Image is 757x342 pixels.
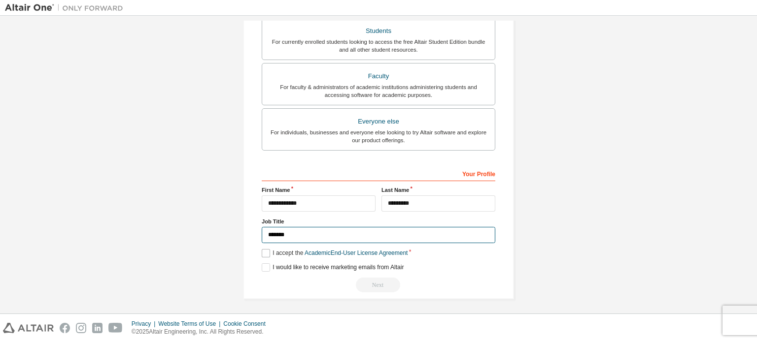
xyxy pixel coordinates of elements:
img: altair_logo.svg [3,323,54,333]
div: Cookie Consent [223,320,271,328]
div: For faculty & administrators of academic institutions administering students and accessing softwa... [268,83,489,99]
img: youtube.svg [108,323,123,333]
img: facebook.svg [60,323,70,333]
img: Altair One [5,3,128,13]
div: For currently enrolled students looking to access the free Altair Student Edition bundle and all ... [268,38,489,54]
label: Last Name [381,186,495,194]
label: First Name [262,186,376,194]
div: Students [268,24,489,38]
div: Faculty [268,69,489,83]
a: Academic End-User License Agreement [305,249,408,256]
img: instagram.svg [76,323,86,333]
label: I accept the [262,249,408,257]
div: Everyone else [268,115,489,128]
img: linkedin.svg [92,323,103,333]
p: © 2025 Altair Engineering, Inc. All Rights Reserved. [132,328,272,336]
label: I would like to receive marketing emails from Altair [262,263,404,272]
div: Website Terms of Use [158,320,223,328]
label: Job Title [262,218,495,225]
div: For individuals, businesses and everyone else looking to try Altair software and explore our prod... [268,128,489,144]
div: Your Profile [262,165,495,181]
div: Read and acccept EULA to continue [262,278,495,292]
div: Privacy [132,320,158,328]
